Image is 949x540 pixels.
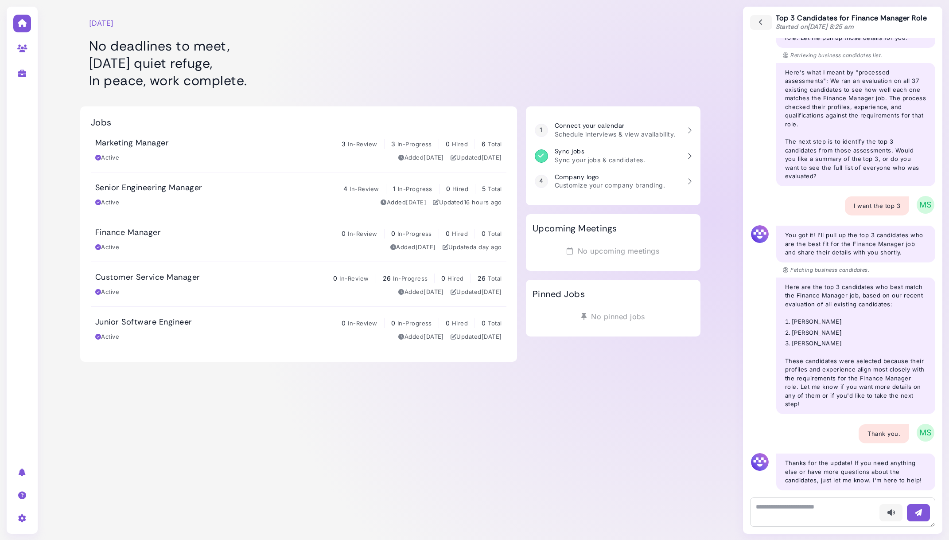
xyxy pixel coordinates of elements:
[343,185,347,192] span: 4
[95,273,200,282] h3: Customer Service Manager
[398,153,444,162] div: Added
[792,329,926,337] li: [PERSON_NAME]
[350,185,379,192] span: In-Review
[488,185,502,192] span: Total
[381,198,426,207] div: Added
[859,424,909,444] div: Thank you.
[91,217,506,262] a: Finance Manager 0 In-Review 0 In-Progress 0 Hired 0 Total Active Added[DATE] Updateda day ago
[89,37,508,89] h1: No deadlines to meet, [DATE] quiet refuge, In peace, work complete.
[478,274,486,282] span: 26
[95,198,119,207] div: Active
[482,230,486,237] span: 0
[446,140,450,148] span: 0
[391,230,395,237] span: 0
[95,138,169,148] h3: Marketing Manager
[393,275,428,282] span: In-Progress
[488,230,502,237] span: Total
[530,117,696,143] a: 1 Connect your calendar Schedule interviews & view availability.
[95,243,119,252] div: Active
[443,243,502,252] div: Updated
[533,289,585,299] h2: Pinned Jobs
[91,117,112,128] h2: Jobs
[776,14,927,31] div: Top 3 Candidates for Finance Manager Role
[530,143,696,169] a: Sync jobs Sync your jobs & candidates.
[398,185,432,192] span: In-Progress
[785,357,926,409] p: These candidates were selected because their profiles and experience align most closely with the ...
[398,288,444,297] div: Added
[482,154,502,161] time: Aug 28, 2025
[555,180,665,190] p: Customize your company branding.
[783,266,869,274] p: Fetching business candidates.
[397,230,432,237] span: In-Progress
[482,319,486,327] span: 0
[845,196,909,216] div: I want the top 3
[95,288,119,297] div: Active
[95,317,192,327] h3: Junior Software Engineer
[451,333,502,341] div: Updated
[398,333,444,341] div: Added
[488,141,502,148] span: Total
[383,274,391,282] span: 26
[397,320,432,327] span: In-Progress
[91,262,506,306] a: Customer Service Manager 0 In-Review 26 In-Progress 0 Hired 26 Total Active Added[DATE] Updated[D...
[785,283,926,309] p: Here are the top 3 candidates who best match the Finance Manager job, based on our recent evaluat...
[433,198,502,207] div: Updated
[95,228,161,238] h3: Finance Manager
[808,23,854,31] time: [DATE] 8:25 am
[482,288,502,295] time: Aug 28, 2025
[452,185,468,192] span: Hired
[482,140,486,148] span: 6
[452,320,468,327] span: Hired
[397,141,432,148] span: In-Progress
[342,319,346,327] span: 0
[333,274,337,282] span: 0
[391,140,395,148] span: 3
[464,199,502,206] time: Aug 29, 2025
[451,153,502,162] div: Updated
[776,23,854,31] span: Started on
[91,128,506,172] a: Marketing Manager 3 In-Review 3 In-Progress 0 Hired 6 Total Active Added[DATE] Updated[DATE]
[555,148,645,155] h3: Sync jobs
[488,320,502,327] span: Total
[473,243,502,250] time: Aug 29, 2025
[785,231,926,257] p: You got it! I'll pull up the top 3 candidates who are the best fit for the Finance Manager job an...
[785,137,926,181] p: The next step is to identify the top 3 candidates from those assessments. Would you like a summar...
[89,18,114,28] time: [DATE]
[446,319,450,327] span: 0
[416,243,436,250] time: Aug 28, 2025
[482,185,486,192] span: 5
[533,308,694,325] div: No pinned jobs
[451,288,502,297] div: Updated
[555,129,676,139] p: Schedule interviews & view availability.
[91,172,506,217] a: Senior Engineering Manager 4 In-Review 1 In-Progress 0 Hired 5 Total Active Added[DATE] Updated16...
[446,230,450,237] span: 0
[339,275,369,282] span: In-Review
[452,230,468,237] span: Hired
[348,320,377,327] span: In-Review
[535,175,548,188] div: 4
[95,183,202,193] h3: Senior Engineering Manager
[488,275,502,282] span: Total
[393,185,396,192] span: 1
[555,173,665,181] h3: Company logo
[555,122,676,129] h3: Connect your calendar
[792,317,926,326] li: [PERSON_NAME]
[482,333,502,340] time: Aug 28, 2025
[535,124,548,137] div: 1
[533,243,694,259] div: No upcoming meetings
[348,230,377,237] span: In-Review
[348,141,377,148] span: In-Review
[530,169,696,195] a: 4 Company logo Customize your company branding.
[917,424,934,442] span: MS
[446,185,450,192] span: 0
[342,140,346,148] span: 3
[776,454,935,490] div: Thanks for the update! If you need anything else or have more questions about the candidates, jus...
[783,51,883,59] p: Retrieving business candidates list.
[390,243,436,252] div: Added
[917,196,934,214] span: MS
[441,274,445,282] span: 0
[391,319,395,327] span: 0
[424,154,444,161] time: Aug 28, 2025
[95,153,119,162] div: Active
[533,223,617,234] h2: Upcoming Meetings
